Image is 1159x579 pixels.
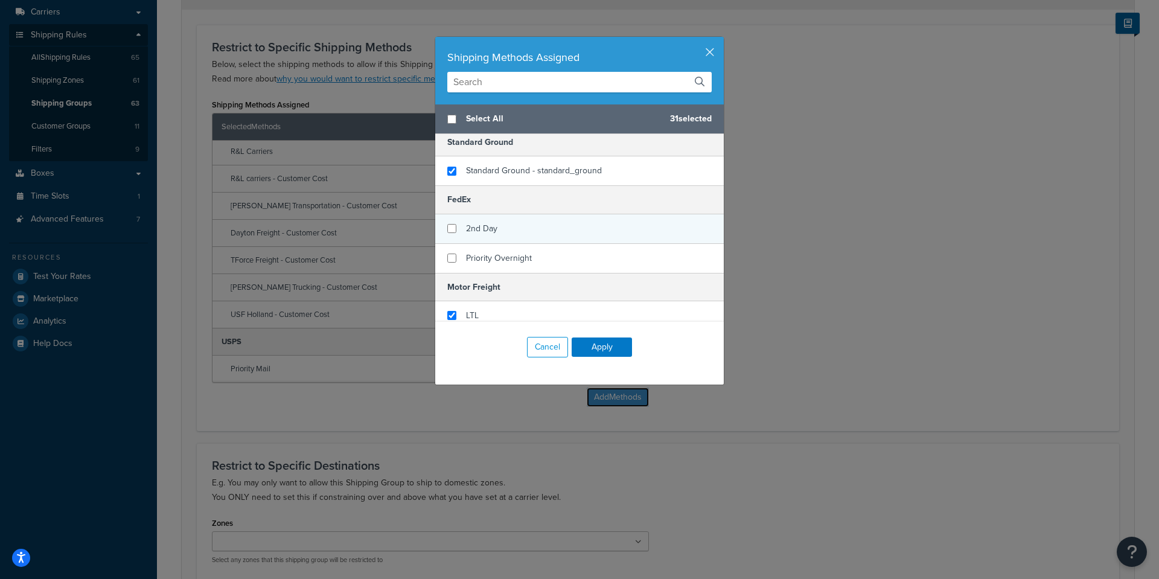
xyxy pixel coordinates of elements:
[435,104,724,134] div: 31 selected
[447,49,712,66] div: Shipping Methods Assigned
[572,337,632,357] button: Apply
[466,222,497,235] span: 2nd Day
[466,252,532,264] span: Priority Overnight
[447,72,712,92] input: Search
[435,128,724,156] h5: Standard Ground
[435,273,724,301] h5: Motor Freight
[466,164,602,177] span: Standard Ground - standard_ground
[466,110,660,127] span: Select All
[527,337,568,357] button: Cancel
[435,185,724,214] h5: FedEx
[466,309,479,322] span: LTL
